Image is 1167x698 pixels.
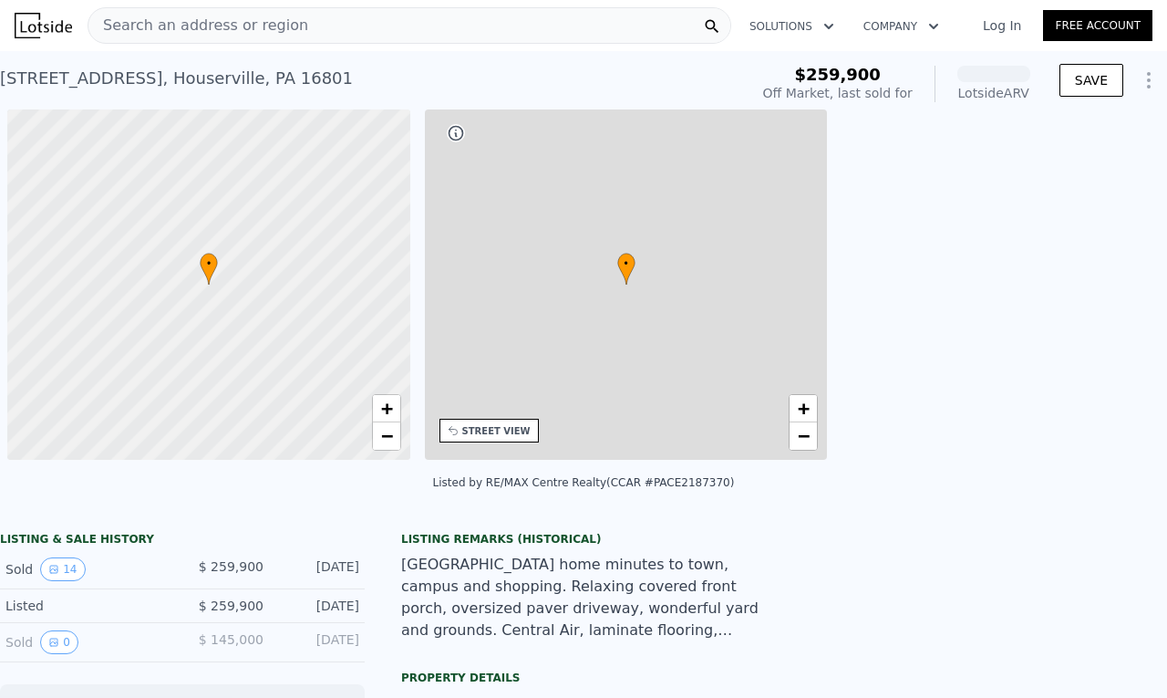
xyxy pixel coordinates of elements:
[433,476,735,489] div: Listed by RE/MAX Centre Realty (CCAR #PACE2187370)
[199,559,263,574] span: $ 259,900
[763,84,913,102] div: Off Market, last sold for
[373,395,400,422] a: Zoom in
[794,65,881,84] span: $259,900
[617,253,635,285] div: •
[200,253,218,285] div: •
[5,597,168,615] div: Listed
[617,255,635,272] span: •
[401,554,766,641] div: [GEOGRAPHIC_DATA] home minutes to town, campus and shopping. Relaxing covered front porch, oversi...
[790,395,817,422] a: Zoom in
[790,422,817,450] a: Zoom out
[380,397,392,420] span: +
[373,422,400,450] a: Zoom out
[1131,62,1167,99] button: Show Options
[401,671,766,685] div: Property details
[462,424,531,438] div: STREET VIEW
[5,630,168,654] div: Sold
[15,13,72,38] img: Lotside
[40,630,78,654] button: View historical data
[199,599,263,613] span: $ 259,900
[278,630,359,654] div: [DATE]
[1059,64,1123,97] button: SAVE
[200,255,218,272] span: •
[199,632,263,647] span: $ 145,000
[278,597,359,615] div: [DATE]
[401,532,766,547] div: Listing Remarks (Historical)
[735,10,849,43] button: Solutions
[849,10,954,43] button: Company
[88,15,308,36] span: Search an address or region
[40,557,85,581] button: View historical data
[798,397,810,420] span: +
[798,424,810,447] span: −
[1043,10,1152,41] a: Free Account
[5,557,168,581] div: Sold
[380,424,392,447] span: −
[957,84,1030,102] div: Lotside ARV
[961,16,1043,35] a: Log In
[278,557,359,581] div: [DATE]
